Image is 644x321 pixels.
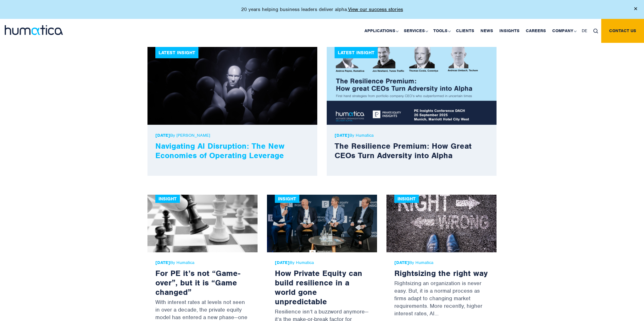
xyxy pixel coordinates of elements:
p: 20 years helping business leaders deliver alpha. [241,6,403,13]
span: By Humatica [394,260,489,265]
strong: [DATE] [335,133,349,138]
strong: [DATE] [394,260,409,265]
a: Applications [361,19,401,43]
span: DE [582,28,587,33]
img: news1 [147,47,317,125]
p: Rightsizing an organization is never easy. But, it is a normal process as firms adapt to changing... [394,278,489,320]
a: Tools [430,19,453,43]
div: Insight [394,195,419,203]
a: The Resilience Premium: How Great CEOs Turn Adversity into Alpha [335,141,472,160]
a: News [477,19,496,43]
a: Insights [496,19,523,43]
a: View our success stories [348,6,403,13]
span: By Humatica [155,260,250,265]
a: Careers [523,19,549,43]
img: Rightsizing the right way [386,195,497,252]
img: For PE it’s not “Game-over”, but it is “Game changed” [147,195,258,252]
a: DE [579,19,590,43]
img: How Private Equity can build resilience in a world gone unpredictable [267,195,377,252]
img: logo [5,25,63,35]
p: By Humatica [335,133,489,138]
div: Insight [275,195,299,203]
a: Company [549,19,579,43]
img: news1 [327,47,497,125]
a: Contact us [601,19,644,43]
strong: [DATE] [275,260,290,265]
a: Rightsizing the right way [394,268,488,278]
a: Clients [453,19,477,43]
img: search_icon [593,29,598,33]
p: By [PERSON_NAME] [155,133,309,138]
div: Latest Insight [155,47,198,58]
span: By Humatica [275,260,369,265]
div: Insight [155,195,180,203]
a: Navigating AI Disruption: The New Economies of Operating Leverage [155,141,285,160]
a: Services [401,19,430,43]
strong: [DATE] [155,260,170,265]
div: Latest Insight [335,47,378,58]
a: For PE it’s not “Game-over”, but it is “Game changed” [155,268,240,297]
a: How Private Equity can build resilience in a world gone unpredictable [275,268,362,307]
strong: [DATE] [155,133,170,138]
